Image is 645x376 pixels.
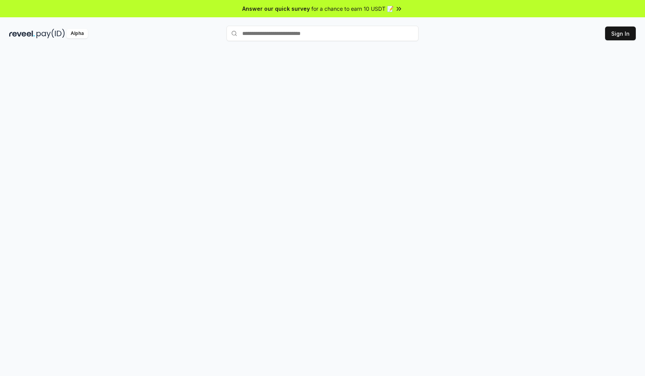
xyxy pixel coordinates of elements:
[605,27,636,40] button: Sign In
[66,29,88,38] div: Alpha
[242,5,310,13] span: Answer our quick survey
[311,5,394,13] span: for a chance to earn 10 USDT 📝
[36,29,65,38] img: pay_id
[9,29,35,38] img: reveel_dark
